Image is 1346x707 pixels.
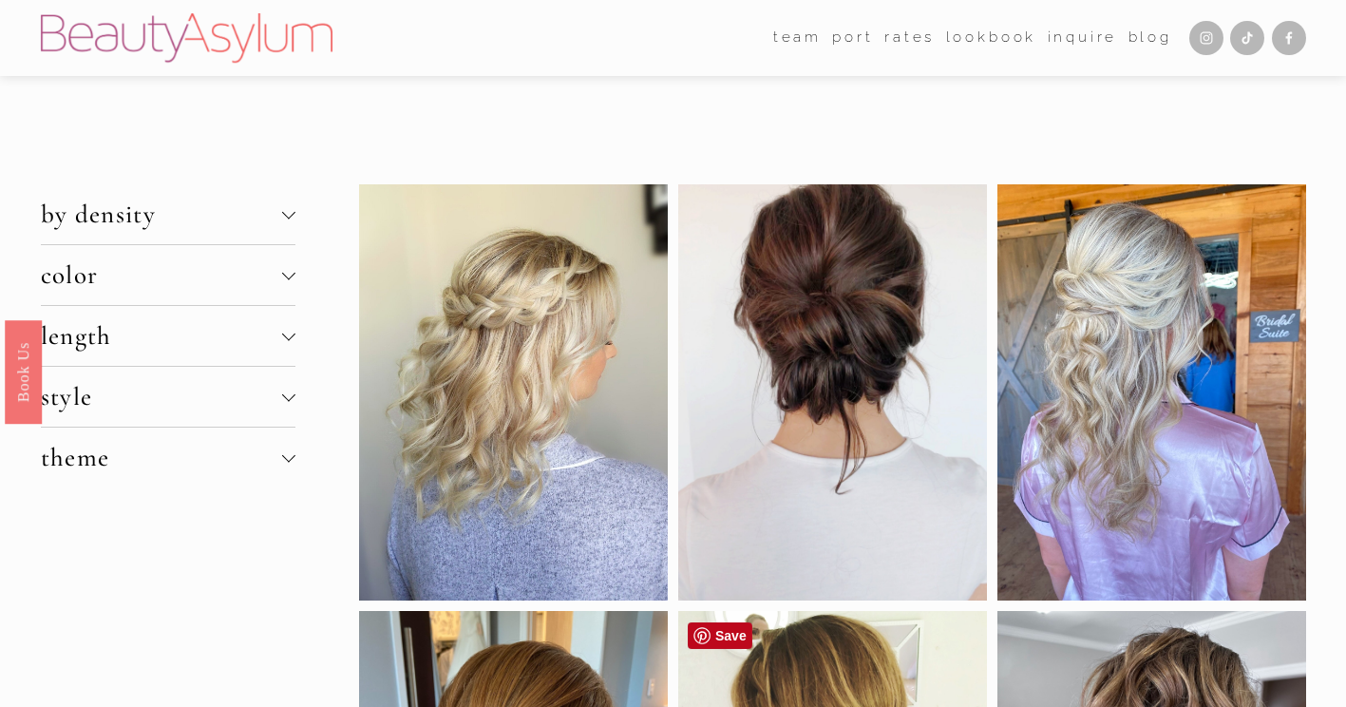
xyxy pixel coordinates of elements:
[41,320,283,352] span: length
[41,199,283,230] span: by density
[41,381,283,412] span: style
[41,442,283,473] span: theme
[41,306,296,366] button: length
[41,428,296,487] button: theme
[1128,24,1172,53] a: Blog
[41,184,296,244] button: by density
[832,24,873,53] a: port
[41,259,283,291] span: color
[41,13,332,63] img: Beauty Asylum | Bridal Hair &amp; Makeup Charlotte &amp; Atlanta
[773,25,822,51] span: team
[1048,24,1118,53] a: Inquire
[946,24,1037,53] a: Lookbook
[884,24,935,53] a: Rates
[41,367,296,427] button: style
[1189,21,1223,55] a: Instagram
[1272,21,1306,55] a: Facebook
[5,320,42,424] a: Book Us
[1230,21,1264,55] a: TikTok
[41,245,296,305] button: color
[688,622,752,649] a: Pin it!
[773,24,822,53] a: folder dropdown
